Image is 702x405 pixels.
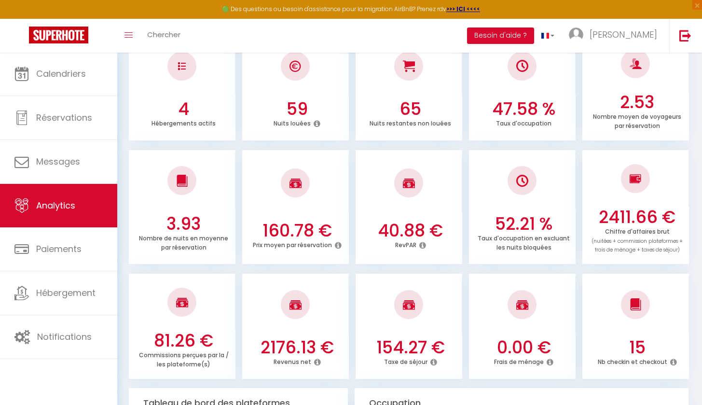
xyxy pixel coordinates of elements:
[474,214,573,234] h3: 52.21 %
[29,27,88,43] img: Super Booking
[370,117,451,127] p: Nuits restantes non louées
[36,199,75,211] span: Analytics
[36,68,86,80] span: Calendriers
[37,331,92,343] span: Notifications
[569,28,583,42] img: ...
[361,99,460,119] h3: 65
[134,99,233,119] h3: 4
[592,225,683,254] p: Chiffre d'affaires brut
[178,62,186,70] img: NO IMAGE
[679,29,691,42] img: logout
[384,356,427,366] p: Taxe de séjour
[630,173,642,184] img: NO IMAGE
[361,337,460,358] h3: 154.27 €
[467,28,534,44] button: Besoin d'aide ?
[253,239,332,249] p: Prix moyen par réservation
[588,207,687,227] h3: 2411.66 €
[474,99,573,119] h3: 47.58 %
[478,232,570,251] p: Taux d'occupation en excluant les nuits bloquées
[248,99,346,119] h3: 59
[361,221,460,241] h3: 40.88 €
[395,239,416,249] p: RevPAR
[274,117,311,127] p: Nuits louées
[590,28,657,41] span: [PERSON_NAME]
[147,29,180,40] span: Chercher
[494,356,544,366] p: Frais de ménage
[140,19,188,53] a: Chercher
[562,19,669,53] a: ... [PERSON_NAME]
[36,243,82,255] span: Paiements
[139,349,229,368] p: Commissions perçues par la / les plateforme(s)
[474,337,573,358] h3: 0.00 €
[598,356,667,366] p: Nb checkin et checkout
[248,221,346,241] h3: 160.78 €
[36,112,92,124] span: Réservations
[134,331,233,351] h3: 81.26 €
[36,287,96,299] span: Hébergement
[139,232,228,251] p: Nombre de nuits en moyenne par réservation
[516,175,528,187] img: NO IMAGE
[446,5,480,13] a: >>> ICI <<<<
[36,155,80,168] span: Messages
[151,117,216,127] p: Hébergements actifs
[496,117,551,127] p: Taux d'occupation
[592,237,683,254] span: (nuitées + commission plateformes + frais de ménage + taxes de séjour)
[593,111,681,130] p: Nombre moyen de voyageurs par réservation
[134,214,233,234] h3: 3.93
[274,356,311,366] p: Revenus net
[248,337,346,358] h3: 2176.13 €
[588,337,687,358] h3: 15
[588,92,687,112] h3: 2.53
